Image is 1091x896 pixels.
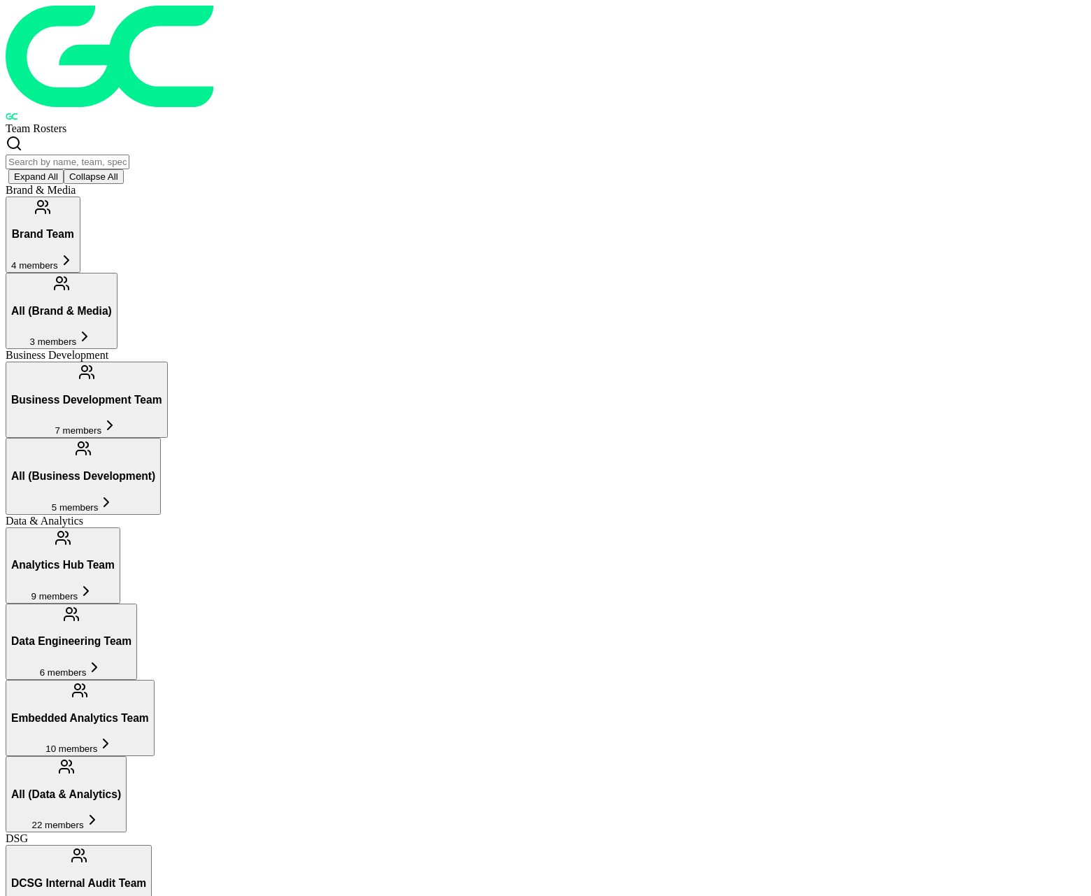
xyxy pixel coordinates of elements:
[11,559,115,571] h3: Analytics Hub Team
[11,394,162,406] h3: Business Development Team
[11,305,112,318] h3: All (Brand & Media)
[6,515,83,527] span: Data & Analytics
[6,832,28,844] span: DSG
[6,604,137,680] button: Data Engineering Team6 members
[11,788,121,801] h3: All (Data & Analytics)
[11,877,146,890] h3: DCSG Internal Audit Team
[6,197,80,273] button: Brand Team4 members
[6,273,117,349] button: All (Brand & Media)3 members
[6,184,76,196] span: Brand & Media
[11,228,75,241] h3: Brand Team
[40,667,87,678] span: 6 members
[11,260,58,271] span: 4 members
[6,438,161,514] button: All (Business Development)5 members
[45,744,97,754] span: 10 members
[55,425,101,436] span: 7 members
[6,527,120,604] button: Analytics Hub Team9 members
[6,122,66,134] span: Team Rosters
[52,502,99,513] span: 5 members
[11,712,149,725] h3: Embedded Analytics Team
[64,169,124,184] button: Collapse All
[31,591,78,602] span: 9 members
[6,756,127,832] button: All (Data & Analytics)22 members
[6,680,155,756] button: Embedded Analytics Team10 members
[8,169,64,184] button: Expand All
[32,820,84,830] span: 22 members
[11,470,155,483] h3: All (Business Development)
[6,349,108,361] span: Business Development
[6,362,168,438] button: Business Development Team7 members
[6,155,129,169] input: Search by name, team, specialty, or title...
[30,336,77,347] span: 3 members
[11,635,131,648] h3: Data Engineering Team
